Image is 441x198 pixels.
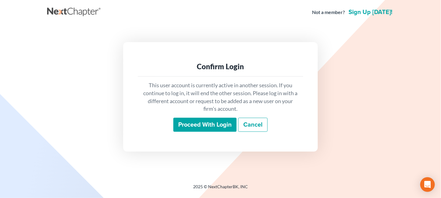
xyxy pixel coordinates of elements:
input: Proceed with login [173,118,237,132]
div: Confirm Login [143,62,298,71]
p: This user account is currently active in another session. If you continue to log in, it will end ... [143,81,298,113]
a: Cancel [238,118,268,132]
div: 2025 © NextChapterBK, INC [47,184,394,195]
strong: Not a member? [312,9,345,16]
a: Sign up [DATE]! [347,9,394,15]
div: Open Intercom Messenger [420,177,435,192]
